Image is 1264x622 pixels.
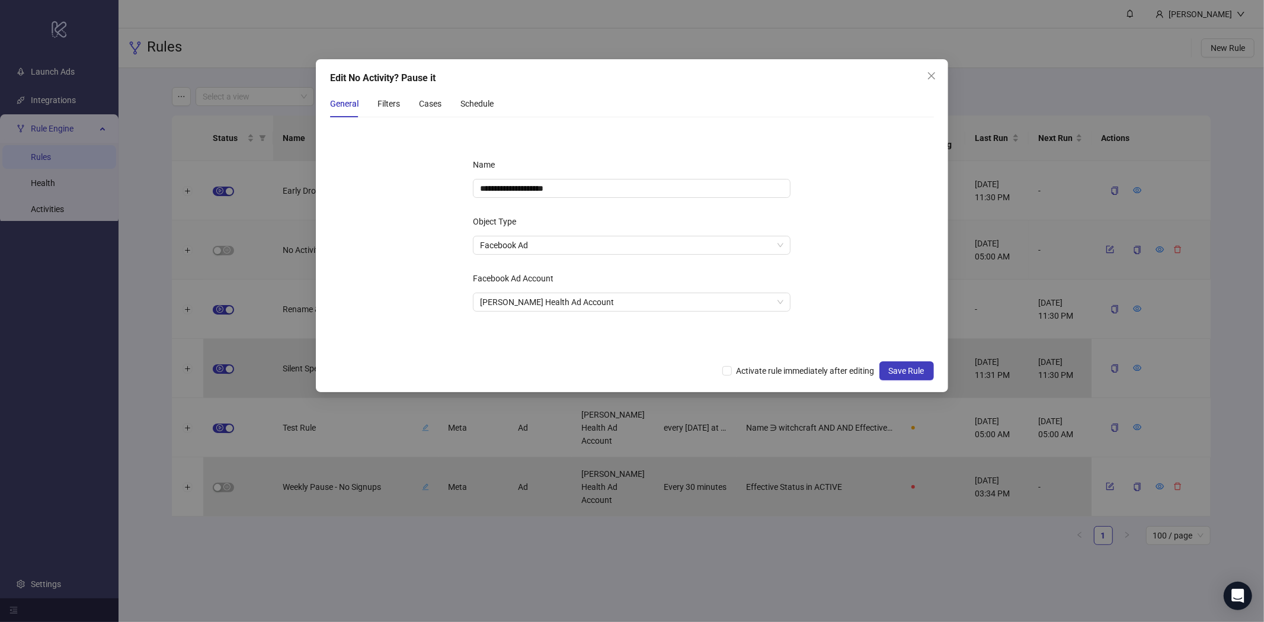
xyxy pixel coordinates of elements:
button: Save Rule [879,361,934,380]
label: Facebook Ad Account [473,269,562,288]
div: Open Intercom Messenger [1224,582,1252,610]
div: General [330,97,359,110]
label: Object Type [473,212,524,231]
input: Name [473,179,791,198]
button: Close [922,66,941,85]
div: Schedule [460,97,494,110]
div: Filters [377,97,400,110]
span: close [927,71,936,81]
div: Cases [419,97,441,110]
span: Save Rule [889,366,924,376]
span: Activate rule immediately after editing [732,364,879,377]
div: Edit No Activity? Pause it [330,71,934,85]
span: Facebook Ad [481,236,784,254]
label: Name [473,155,503,174]
span: Heidi Health Ad Account [481,293,784,311]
